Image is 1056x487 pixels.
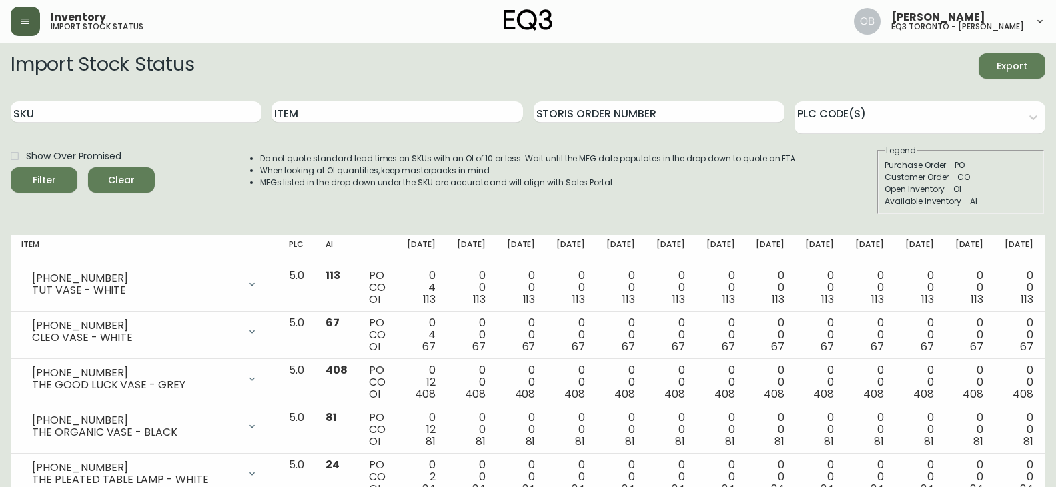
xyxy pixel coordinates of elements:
span: 408 [963,386,983,402]
span: Inventory [51,12,106,23]
span: 81 [874,434,884,449]
span: 408 [714,386,735,402]
span: 408 [813,386,834,402]
div: 0 0 [656,317,685,353]
legend: Legend [885,145,917,157]
span: 67 [672,339,685,354]
div: 0 12 [407,364,436,400]
div: 0 0 [955,412,984,448]
div: 0 0 [556,364,585,400]
span: OI [369,339,380,354]
span: 81 [675,434,685,449]
div: 0 0 [606,317,635,353]
span: 408 [764,386,784,402]
div: [PHONE_NUMBER] [32,414,239,426]
th: [DATE] [596,235,646,264]
div: 0 0 [507,364,536,400]
div: 0 0 [1005,270,1033,306]
span: 81 [1023,434,1033,449]
td: 5.0 [278,312,315,359]
div: 0 0 [606,364,635,400]
div: 0 0 [855,270,884,306]
span: 81 [824,434,834,449]
div: 0 0 [1005,364,1033,400]
div: 0 0 [805,412,834,448]
span: 408 [913,386,934,402]
div: 0 0 [955,317,984,353]
div: Filter [33,172,56,189]
span: 113 [871,292,884,307]
span: 408 [1013,386,1033,402]
span: 113 [1021,292,1033,307]
th: [DATE] [895,235,945,264]
div: 0 0 [855,364,884,400]
div: 0 0 [855,412,884,448]
button: Filter [11,167,77,193]
div: [PHONE_NUMBER] [32,367,239,379]
div: 0 0 [556,317,585,353]
th: [DATE] [646,235,696,264]
th: [DATE] [396,235,446,264]
span: 408 [415,386,436,402]
span: 67 [622,339,635,354]
li: When looking at OI quantities, keep masterpacks in mind. [260,165,798,177]
div: 0 0 [756,364,784,400]
th: Item [11,235,278,264]
div: CLEO VASE - WHITE [32,332,239,344]
h5: eq3 toronto - [PERSON_NAME] [891,23,1024,31]
span: 67 [821,339,834,354]
span: 113 [326,268,340,283]
th: [DATE] [994,235,1044,264]
span: 67 [722,339,735,354]
div: [PHONE_NUMBER] [32,272,239,284]
span: 67 [921,339,934,354]
th: [DATE] [446,235,496,264]
span: 408 [614,386,635,402]
div: 0 0 [656,364,685,400]
div: 0 0 [457,270,486,306]
h5: import stock status [51,23,143,31]
span: 113 [821,292,834,307]
div: 0 0 [706,412,735,448]
div: 0 0 [606,412,635,448]
div: Purchase Order - PO [885,159,1037,171]
div: THE GOOD LUCK VASE - GREY [32,379,239,391]
span: 67 [871,339,884,354]
div: 0 0 [706,317,735,353]
span: 408 [515,386,536,402]
span: 113 [772,292,784,307]
div: [PHONE_NUMBER]THE ORGANIC VASE - BLACK [21,412,268,441]
div: [PHONE_NUMBER]THE GOOD LUCK VASE - GREY [21,364,268,394]
div: 0 0 [1005,317,1033,353]
img: 8e0065c524da89c5c924d5ed86cfe468 [854,8,881,35]
div: 0 0 [507,317,536,353]
span: 81 [725,434,735,449]
span: 24 [326,457,340,472]
span: 113 [672,292,685,307]
th: [DATE] [745,235,795,264]
th: [DATE] [496,235,546,264]
div: 0 0 [905,317,934,353]
span: 67 [970,339,983,354]
span: 113 [622,292,635,307]
span: 81 [575,434,585,449]
div: Available Inventory - AI [885,195,1037,207]
div: 0 0 [955,364,984,400]
th: [DATE] [546,235,596,264]
span: 81 [426,434,436,449]
div: 0 0 [556,412,585,448]
span: Export [989,58,1035,75]
span: 113 [473,292,486,307]
span: 408 [465,386,486,402]
td: 5.0 [278,359,315,406]
div: 0 0 [706,270,735,306]
div: 0 4 [407,270,436,306]
div: TUT VASE - WHITE [32,284,239,296]
div: 0 0 [606,270,635,306]
th: [DATE] [696,235,746,264]
div: 0 0 [507,412,536,448]
span: 113 [722,292,735,307]
div: [PHONE_NUMBER]TUT VASE - WHITE [21,270,268,299]
span: 67 [422,339,436,354]
span: 408 [564,386,585,402]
